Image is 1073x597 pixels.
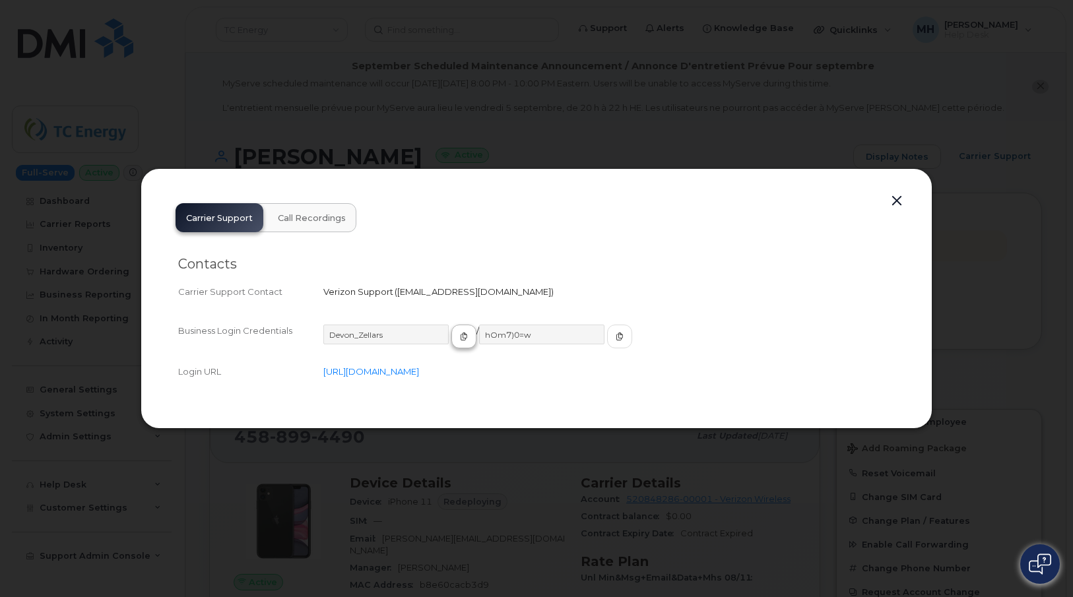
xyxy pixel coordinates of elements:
div: Login URL [178,365,323,378]
div: Business Login Credentials [178,325,323,360]
a: [URL][DOMAIN_NAME] [323,366,419,377]
div: / [323,325,895,360]
button: copy to clipboard [607,325,632,348]
button: copy to clipboard [451,325,476,348]
h2: Contacts [178,256,895,272]
span: [EMAIL_ADDRESS][DOMAIN_NAME] [397,286,551,297]
div: Carrier Support Contact [178,286,323,298]
span: Verizon Support [323,286,393,297]
span: Call Recordings [278,213,346,224]
img: Open chat [1029,553,1051,575]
